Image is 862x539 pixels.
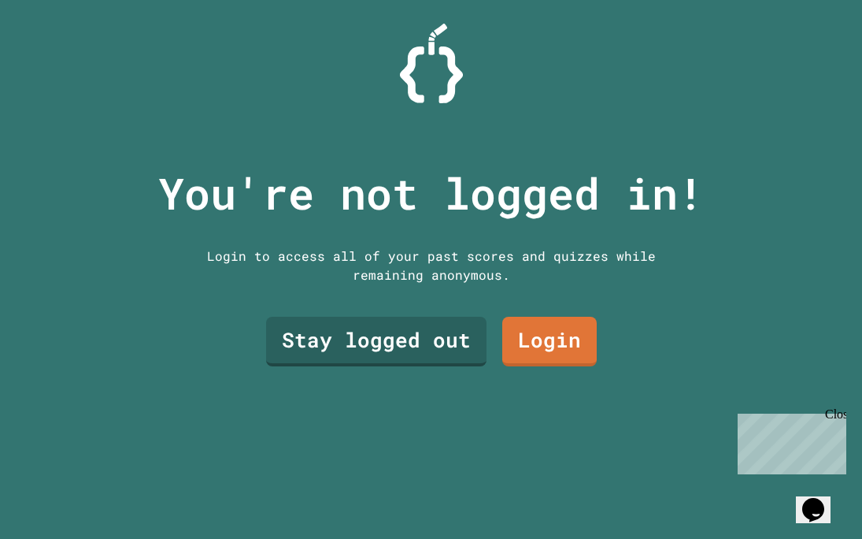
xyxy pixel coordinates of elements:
p: You're not logged in! [158,161,704,226]
a: Stay logged out [266,317,486,366]
iframe: chat widget [796,476,846,523]
img: Logo.svg [400,24,463,103]
a: Login [502,317,597,366]
iframe: chat widget [731,407,846,474]
div: Chat with us now!Close [6,6,109,100]
div: Login to access all of your past scores and quizzes while remaining anonymous. [195,247,668,284]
